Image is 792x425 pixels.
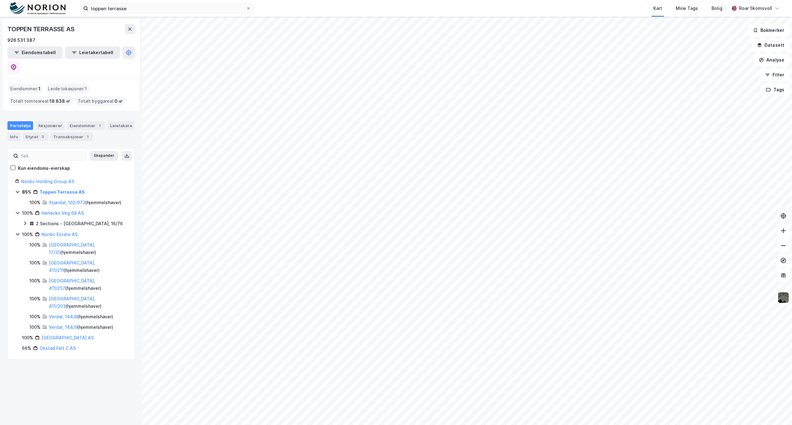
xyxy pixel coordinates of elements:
[29,313,41,320] div: 100%
[49,313,113,320] div: ( hjemmelshaver )
[29,259,41,267] div: 100%
[7,121,33,130] div: Portefølje
[108,121,135,130] div: Leietakere
[22,345,31,352] div: 66%
[22,209,33,217] div: 100%
[712,5,722,12] div: Bolig
[22,188,31,196] div: 85%
[49,97,70,105] span: 18 838 ㎡
[75,96,125,106] div: Totalt byggareal :
[38,85,41,92] span: 1
[29,241,41,249] div: 100%
[41,210,84,216] a: Hørløcks Veg 68 AS
[49,277,127,292] div: ( hjemmelshaver )
[41,335,94,340] a: [GEOGRAPHIC_DATA] AS
[49,324,113,331] div: ( hjemmelshaver )
[29,295,41,303] div: 100%
[7,36,35,44] div: 926 531 387
[67,121,105,130] div: Eiendommer
[7,132,20,141] div: Info
[40,189,85,195] a: Toppen Terrasse AS
[49,296,95,309] a: [GEOGRAPHIC_DATA], 411/303
[21,179,74,184] a: Nordic Holding Group AS
[49,241,127,256] div: ( hjemmelshaver )
[40,134,46,140] div: 3
[88,4,246,13] input: Søk på adresse, matrikkel, gårdeiere, leietakere eller personer
[84,134,91,140] div: 1
[65,46,120,59] button: Leietakertabell
[49,278,95,291] a: [GEOGRAPHIC_DATA], 411/257
[49,324,77,330] a: Verdal, 144/9
[23,132,48,141] div: Styret
[754,54,790,66] button: Analyse
[7,24,75,34] div: TOPPEN TERRASSE AS
[97,122,103,129] div: 1
[29,199,41,206] div: 100%
[777,292,789,303] img: 9k=
[29,277,41,285] div: 100%
[18,165,70,172] div: Kun eiendoms-eierskap
[49,295,127,310] div: ( hjemmelshaver )
[51,132,93,141] div: Transaksjoner
[114,97,123,105] span: 0 ㎡
[49,199,121,206] div: ( hjemmelshaver )
[49,260,95,273] a: [GEOGRAPHIC_DATA], 411/211
[653,5,662,12] div: Kart
[760,69,790,81] button: Filter
[761,395,792,425] iframe: Chat Widget
[49,200,85,205] a: Stjørdal, 102/973
[7,46,62,59] button: Eiendomstabell
[85,85,87,92] span: 1
[752,39,790,51] button: Datasett
[10,2,66,15] img: norion-logo.80e7a08dc31c2e691866.png
[29,324,41,331] div: 100%
[748,24,790,36] button: Bokmerker
[676,5,698,12] div: Mine Tags
[8,84,43,94] div: Eiendommer :
[18,151,86,161] input: Søk
[40,346,76,351] a: Okstad Felt C AS
[22,231,33,238] div: 100%
[22,334,33,341] div: 100%
[49,242,95,255] a: [GEOGRAPHIC_DATA], 17/35
[761,84,790,96] button: Tags
[45,84,89,94] div: Leide lokasjoner :
[739,5,772,12] div: Roar Skomsvoll
[49,259,127,274] div: ( hjemmelshaver )
[36,121,65,130] div: Aksjonærer
[36,220,123,227] div: 2 Sections - [GEOGRAPHIC_DATA], 16/76
[8,96,73,106] div: Totalt tomteareal :
[41,232,78,237] a: Nordic Estate AS
[90,151,118,161] button: Ekspander
[49,314,77,319] a: Verdal, 144/8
